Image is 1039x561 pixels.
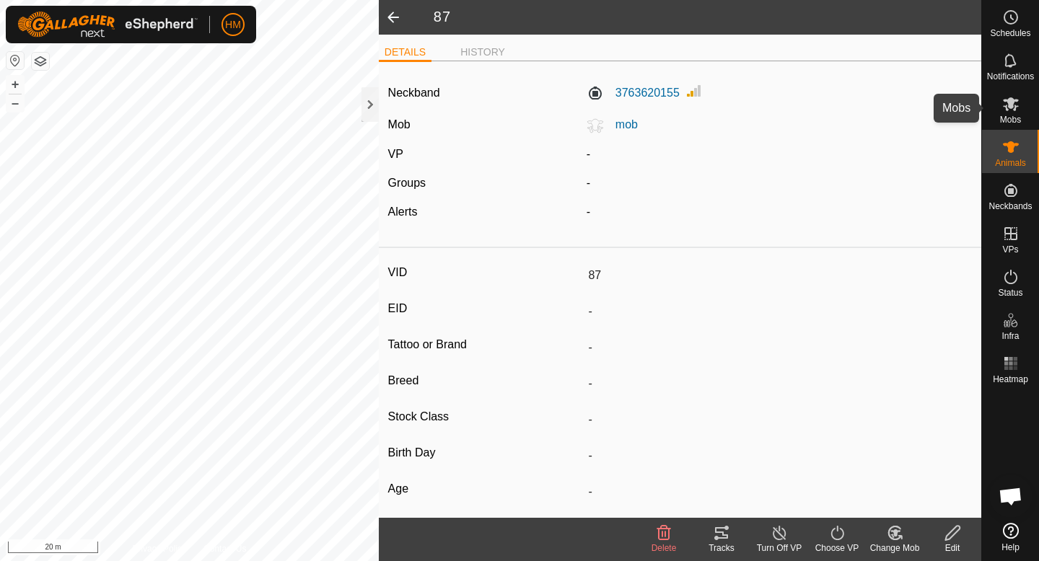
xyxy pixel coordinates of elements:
label: Tattoo or Brand [388,335,583,354]
li: HISTORY [455,45,511,60]
img: Gallagher Logo [17,12,198,37]
label: VID [388,263,583,282]
div: Open chat [989,474,1033,518]
div: Turn Off VP [750,542,808,555]
h2: 87 [416,8,981,27]
span: Schedules [990,29,1030,37]
span: Notifications [987,72,1034,81]
span: Help [1001,543,1020,552]
app-display-virtual-paddock-transition: - [587,148,590,160]
span: Infra [1001,332,1019,340]
div: - [581,175,978,192]
span: Animals [995,159,1026,167]
div: Tracks [693,542,750,555]
label: Stock Class [388,407,583,426]
label: Groups [388,177,426,189]
div: Choose VP [808,542,866,555]
li: DETAILS [379,45,431,62]
span: HM [225,17,241,32]
label: Mob [388,118,411,131]
span: Delete [652,543,677,553]
span: Mobs [1000,115,1021,124]
span: Neckbands [988,202,1032,211]
a: Contact Us [203,542,246,555]
label: Neckband [388,84,440,102]
label: Alerts [388,206,418,218]
span: Status [998,288,1022,297]
button: Reset Map [6,52,24,69]
a: Help [982,517,1039,557]
button: – [6,94,24,112]
img: Signal strength [685,82,703,100]
button: + [6,76,24,93]
label: EID [388,299,583,318]
a: Privacy Policy [132,542,186,555]
label: Pregnancy Status [388,516,583,534]
span: VPs [1002,245,1018,254]
button: Map Layers [32,53,49,70]
label: Age [388,480,583,498]
label: Breed [388,371,583,390]
label: 3763620155 [587,84,680,102]
label: VP [388,148,403,160]
div: Edit [924,542,981,555]
span: mob [604,118,638,131]
label: Birth Day [388,443,583,462]
span: Heatmap [993,375,1028,384]
div: Change Mob [866,542,924,555]
div: - [581,203,978,221]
